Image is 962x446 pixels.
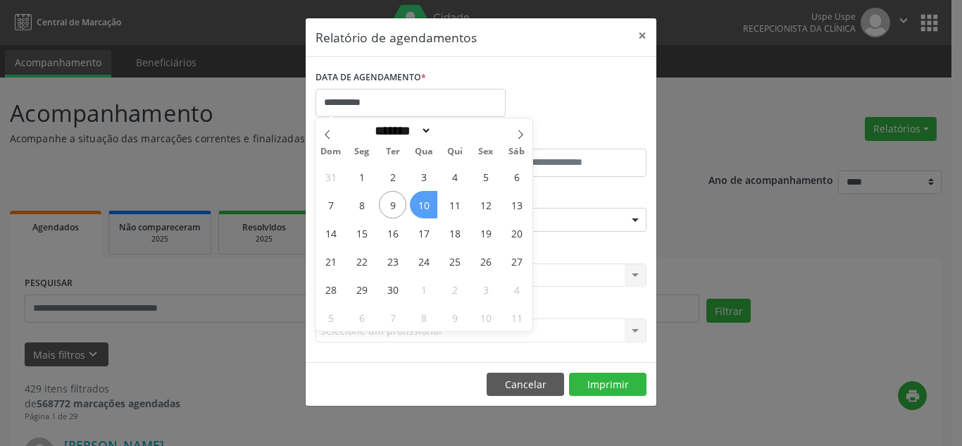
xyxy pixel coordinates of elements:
span: Outubro 8, 2025 [410,304,437,331]
span: Setembro 7, 2025 [317,191,344,218]
span: Setembro 27, 2025 [503,247,530,275]
span: Setembro 8, 2025 [348,191,375,218]
span: Setembro 17, 2025 [410,219,437,247]
span: Outubro 1, 2025 [410,275,437,303]
input: Year [432,123,478,138]
span: Outubro 6, 2025 [348,304,375,331]
span: Setembro 16, 2025 [379,219,406,247]
span: Setembro 20, 2025 [503,219,530,247]
label: DATA DE AGENDAMENTO [316,67,426,89]
span: Sáb [501,147,532,156]
span: Setembro 13, 2025 [503,191,530,218]
span: Setembro 21, 2025 [317,247,344,275]
span: Setembro 12, 2025 [472,191,499,218]
span: Seg [346,147,377,156]
span: Setembro 1, 2025 [348,163,375,190]
span: Setembro 5, 2025 [472,163,499,190]
span: Outubro 7, 2025 [379,304,406,331]
span: Outubro 3, 2025 [472,275,499,303]
span: Setembro 24, 2025 [410,247,437,275]
span: Outubro 4, 2025 [503,275,530,303]
label: ATÉ [485,127,646,149]
span: Outubro 9, 2025 [441,304,468,331]
span: Setembro 18, 2025 [441,219,468,247]
span: Outubro 11, 2025 [503,304,530,331]
span: Setembro 3, 2025 [410,163,437,190]
span: Setembro 4, 2025 [441,163,468,190]
span: Setembro 6, 2025 [503,163,530,190]
span: Outubro 2, 2025 [441,275,468,303]
span: Sex [470,147,501,156]
span: Setembro 30, 2025 [379,275,406,303]
span: Setembro 19, 2025 [472,219,499,247]
span: Setembro 9, 2025 [379,191,406,218]
span: Outubro 5, 2025 [317,304,344,331]
span: Qui [439,147,470,156]
span: Ter [377,147,408,156]
span: Setembro 28, 2025 [317,275,344,303]
h5: Relatório de agendamentos [316,28,477,47]
span: Setembro 26, 2025 [472,247,499,275]
span: Setembro 22, 2025 [348,247,375,275]
span: Dom [316,147,346,156]
button: Imprimir [569,373,646,397]
button: Close [628,18,656,53]
span: Setembro 15, 2025 [348,219,375,247]
span: Agosto 31, 2025 [317,163,344,190]
span: Setembro 23, 2025 [379,247,406,275]
span: Setembro 2, 2025 [379,163,406,190]
select: Month [370,123,432,138]
button: Cancelar [487,373,564,397]
span: Setembro 14, 2025 [317,219,344,247]
span: Setembro 29, 2025 [348,275,375,303]
span: Qua [408,147,439,156]
span: Outubro 10, 2025 [472,304,499,331]
span: Setembro 11, 2025 [441,191,468,218]
span: Setembro 10, 2025 [410,191,437,218]
span: Setembro 25, 2025 [441,247,468,275]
